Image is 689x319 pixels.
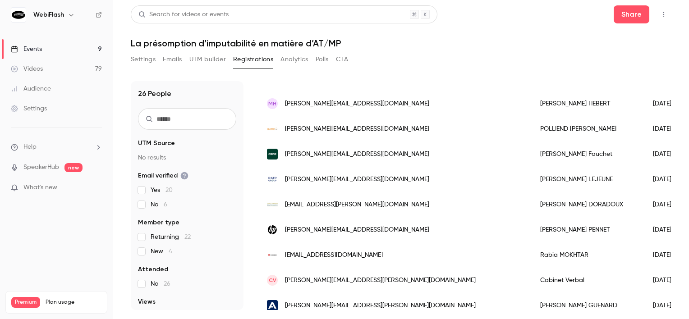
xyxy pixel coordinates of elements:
[531,167,644,192] div: [PERSON_NAME] LEJEUNE
[138,153,236,162] p: No results
[267,149,278,159] img: cbre.com
[138,10,229,19] div: Search for videos or events
[11,45,42,54] div: Events
[11,104,47,113] div: Settings
[184,234,191,240] span: 22
[138,297,156,306] span: Views
[285,150,429,159] span: [PERSON_NAME][EMAIL_ADDRESS][DOMAIN_NAME]
[285,301,476,310] span: [PERSON_NAME][EMAIL_ADDRESS][PERSON_NAME][DOMAIN_NAME]
[267,300,278,311] img: airbus.com
[138,139,175,148] span: UTM Source
[280,52,308,67] button: Analytics
[33,10,64,19] h6: WebiFlash
[138,265,168,274] span: Attended
[169,248,172,255] span: 4
[138,88,171,99] h1: 26 People
[23,163,59,172] a: SpeakerHub
[23,142,37,152] span: Help
[285,225,429,235] span: [PERSON_NAME][EMAIL_ADDRESS][DOMAIN_NAME]
[131,38,671,49] h1: La présomption d’imputabilité en matière d’AT/MP
[614,5,649,23] button: Share
[64,163,83,172] span: new
[531,91,644,116] div: [PERSON_NAME] HEBERT
[531,217,644,242] div: [PERSON_NAME] PENNET
[151,186,173,195] span: Yes
[285,200,429,210] span: [EMAIL_ADDRESS][PERSON_NAME][DOMAIN_NAME]
[151,232,191,242] span: Returning
[46,299,101,306] span: Plan usage
[531,293,644,318] div: [PERSON_NAME] GUENARD
[267,250,278,260] img: dbschenker.com
[23,183,57,192] span: What's new
[163,52,182,67] button: Emails
[531,141,644,167] div: [PERSON_NAME] Fauchet
[285,99,429,109] span: [PERSON_NAME][EMAIL_ADDRESS][DOMAIN_NAME]
[138,218,179,227] span: Member type
[285,175,429,184] span: [PERSON_NAME][EMAIL_ADDRESS][DOMAIN_NAME]
[267,199,278,210] img: casgbs.fr
[267,224,278,235] img: hp.com
[531,192,644,217] div: [PERSON_NAME] DORADOUX
[151,279,170,288] span: No
[11,142,102,152] li: help-dropdown-opener
[11,8,26,22] img: WebiFlash
[131,52,156,67] button: Settings
[267,174,278,185] img: ratp.fr
[531,242,644,268] div: Rabia MOKHTAR
[285,276,476,285] span: [PERSON_NAME][EMAIL_ADDRESS][PERSON_NAME][DOMAIN_NAME]
[164,201,167,208] span: 6
[91,184,102,192] iframe: Noticeable Trigger
[11,297,40,308] span: Premium
[267,123,278,134] img: clayens.com
[269,276,276,284] span: CV
[268,100,276,108] span: MH
[233,52,273,67] button: Registrations
[11,84,51,93] div: Audience
[165,187,173,193] span: 20
[316,52,329,67] button: Polls
[138,171,188,180] span: Email verified
[189,52,226,67] button: UTM builder
[164,281,170,287] span: 26
[285,251,383,260] span: [EMAIL_ADDRESS][DOMAIN_NAME]
[531,116,644,141] div: POLLIEND [PERSON_NAME]
[151,247,172,256] span: New
[285,124,429,134] span: [PERSON_NAME][EMAIL_ADDRESS][DOMAIN_NAME]
[11,64,43,73] div: Videos
[336,52,348,67] button: CTA
[151,200,167,209] span: No
[531,268,644,293] div: Cabinet Verbal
